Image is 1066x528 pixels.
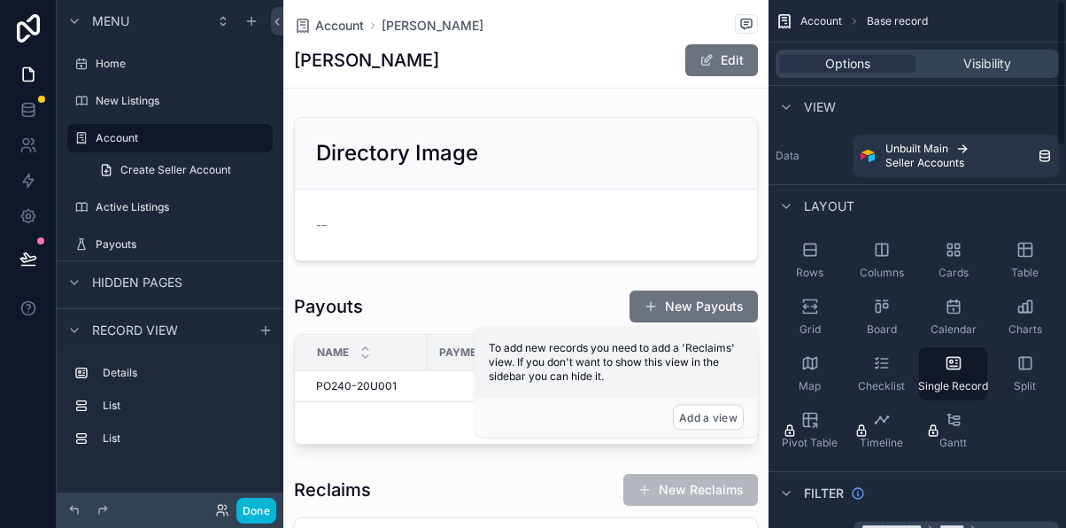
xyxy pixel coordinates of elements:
span: Board [867,322,897,337]
button: Grid [776,291,844,344]
h1: [PERSON_NAME] [294,48,439,73]
button: Pivot Table [776,404,844,457]
button: Done [236,498,276,524]
span: Account [800,14,842,28]
span: Layout [804,198,854,215]
label: List [103,431,266,446]
a: Home [67,50,273,78]
span: Menu [92,12,129,30]
a: Create Seller Account [89,156,273,184]
label: New Listings [96,94,269,108]
span: View [804,98,836,116]
button: Gantt [919,404,987,457]
span: Single Record [918,379,988,393]
a: Active Listings [67,193,273,221]
span: Gantt [939,436,967,450]
span: Create Seller Account [120,163,231,177]
span: Checklist [858,379,905,393]
label: Home [96,57,269,71]
label: List [103,399,266,413]
button: Map [776,347,844,400]
span: To add new records you need to add a 'Reclaims' view. If you don't want to show this view in the ... [489,341,735,383]
label: Account [96,131,262,145]
span: Visibility [963,55,1011,73]
span: Unbuilt Main [885,142,948,156]
button: Checklist [847,347,915,400]
a: [PERSON_NAME] [382,17,483,35]
button: Charts [991,291,1059,344]
span: Columns [860,266,904,280]
span: Map [799,379,821,393]
span: Base record [867,14,928,28]
span: Name [317,346,349,360]
span: Cards [939,266,969,280]
span: Seller Accounts [885,156,964,170]
button: Columns [847,234,915,287]
button: Calendar [919,291,987,344]
button: Cards [919,234,987,287]
span: Rows [796,266,823,280]
span: Payment Number [439,346,540,360]
span: Grid [799,322,821,337]
label: Payouts [96,237,269,252]
button: Add a view [673,405,744,431]
button: Board [847,291,915,344]
span: Options [825,55,870,73]
span: Charts [1008,322,1042,337]
span: Hidden pages [92,274,182,291]
span: Pivot Table [782,436,838,450]
button: Rows [776,234,844,287]
a: Account [67,124,273,152]
span: Filter [804,485,844,502]
button: Table [991,234,1059,287]
button: Split [991,347,1059,400]
div: scrollable content [57,351,283,470]
span: Split [1014,379,1036,393]
span: Record view [92,322,178,339]
a: Account [294,17,364,35]
label: Data [776,149,846,163]
img: Airtable Logo [861,149,875,163]
a: Payouts [67,230,273,259]
span: Table [1011,266,1039,280]
label: Details [103,366,266,380]
a: New Listings [67,87,273,115]
span: Timeline [860,436,903,450]
button: Edit [685,44,758,76]
label: Active Listings [96,200,269,214]
span: Account [315,17,364,35]
button: Single Record [919,347,987,400]
button: Timeline [847,404,915,457]
a: Unbuilt MainSeller Accounts [854,135,1059,177]
span: Calendar [931,322,977,337]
